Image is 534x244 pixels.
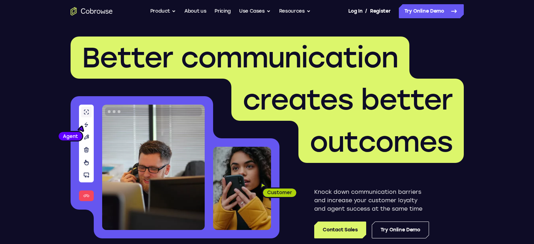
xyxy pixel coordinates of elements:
[399,4,464,18] a: Try Online Demo
[314,222,366,238] a: Contact Sales
[82,41,398,74] span: Better communication
[215,4,231,18] a: Pricing
[314,188,429,213] p: Knock down communication barriers and increase your customer loyalty and agent success at the sam...
[71,7,113,15] a: Go to the home page
[348,4,362,18] a: Log In
[372,222,429,238] a: Try Online Demo
[370,4,390,18] a: Register
[279,4,311,18] button: Resources
[102,105,205,230] img: A customer support agent talking on the phone
[184,4,206,18] a: About us
[365,7,367,15] span: /
[150,4,176,18] button: Product
[310,125,453,159] span: outcomes
[239,4,271,18] button: Use Cases
[243,83,453,117] span: creates better
[213,147,271,230] img: A customer holding their phone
